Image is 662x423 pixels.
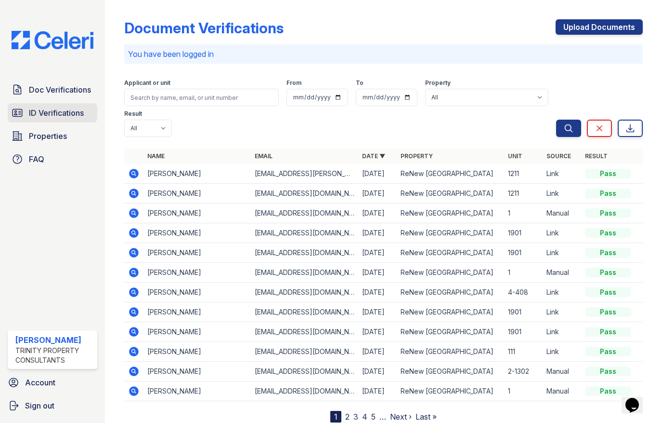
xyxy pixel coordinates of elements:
td: [EMAIL_ADDRESS][DOMAIN_NAME] [251,223,358,243]
img: CE_Logo_Blue-a8612792a0a2168367f1c8372b55b34899dd931a85d93a1a3d3e32e68fde9ad4.png [4,31,101,49]
div: [PERSON_NAME] [15,334,93,346]
div: Pass [585,327,631,337]
input: Search by name, email, or unit number [124,89,279,106]
span: Properties [29,130,67,142]
td: [PERSON_NAME] [143,263,251,283]
a: 3 [353,412,358,422]
div: Trinity Property Consultants [15,346,93,365]
label: Applicant or unit [124,79,170,87]
iframe: chat widget [622,384,652,413]
span: Doc Verifications [29,84,91,96]
a: Unit [508,152,522,160]
td: [DATE] [358,382,397,401]
a: Upload Documents [556,19,643,35]
a: FAQ [8,150,97,169]
td: [EMAIL_ADDRESS][PERSON_NAME][DOMAIN_NAME] [251,164,358,184]
div: Pass [585,307,631,317]
td: [EMAIL_ADDRESS][DOMAIN_NAME] [251,342,358,362]
td: [DATE] [358,184,397,204]
td: [EMAIL_ADDRESS][DOMAIN_NAME] [251,322,358,342]
td: 1901 [504,243,543,263]
a: Account [4,373,101,392]
div: Pass [585,169,631,178]
a: Email [255,152,273,160]
div: Pass [585,208,631,218]
td: [DATE] [358,164,397,184]
td: 1901 [504,223,543,243]
td: ReNew [GEOGRAPHIC_DATA] [397,223,504,243]
td: [DATE] [358,223,397,243]
td: [PERSON_NAME] [143,342,251,362]
td: ReNew [GEOGRAPHIC_DATA] [397,362,504,382]
td: Link [543,243,581,263]
td: 4-408 [504,283,543,302]
div: Pass [585,189,631,198]
td: [PERSON_NAME] [143,223,251,243]
td: 1901 [504,302,543,322]
div: Pass [585,268,631,277]
td: 2-1302 [504,362,543,382]
td: [DATE] [358,302,397,322]
a: 5 [371,412,376,422]
td: Manual [543,263,581,283]
td: ReNew [GEOGRAPHIC_DATA] [397,184,504,204]
td: 1 [504,204,543,223]
td: [DATE] [358,322,397,342]
td: [EMAIL_ADDRESS][DOMAIN_NAME] [251,263,358,283]
a: Doc Verifications [8,80,97,99]
td: ReNew [GEOGRAPHIC_DATA] [397,382,504,401]
td: [PERSON_NAME] [143,362,251,382]
td: ReNew [GEOGRAPHIC_DATA] [397,342,504,362]
td: 1901 [504,322,543,342]
td: Link [543,342,581,362]
td: Manual [543,362,581,382]
label: To [356,79,363,87]
td: ReNew [GEOGRAPHIC_DATA] [397,263,504,283]
div: Pass [585,287,631,297]
td: 1 [504,263,543,283]
a: Sign out [4,396,101,415]
td: ReNew [GEOGRAPHIC_DATA] [397,322,504,342]
td: [EMAIL_ADDRESS][DOMAIN_NAME] [251,283,358,302]
td: [DATE] [358,204,397,223]
a: Result [585,152,608,160]
td: [DATE] [358,283,397,302]
div: Pass [585,386,631,396]
a: Last » [415,412,437,422]
td: ReNew [GEOGRAPHIC_DATA] [397,243,504,263]
td: [PERSON_NAME] [143,302,251,322]
div: Pass [585,347,631,356]
td: [PERSON_NAME] [143,164,251,184]
td: [EMAIL_ADDRESS][DOMAIN_NAME] [251,362,358,382]
td: Link [543,322,581,342]
span: Account [25,377,55,388]
span: … [379,411,386,423]
td: Link [543,223,581,243]
a: 2 [345,412,350,422]
td: [EMAIL_ADDRESS][DOMAIN_NAME] [251,204,358,223]
td: 1211 [504,164,543,184]
a: Next › [390,412,412,422]
td: [EMAIL_ADDRESS][DOMAIN_NAME] [251,184,358,204]
label: Result [124,110,142,118]
td: [PERSON_NAME] [143,322,251,342]
a: Source [546,152,571,160]
td: [DATE] [358,263,397,283]
td: ReNew [GEOGRAPHIC_DATA] [397,164,504,184]
label: Property [425,79,451,87]
div: 1 [330,411,341,423]
td: [DATE] [358,362,397,382]
td: Manual [543,382,581,401]
td: ReNew [GEOGRAPHIC_DATA] [397,283,504,302]
a: Date ▼ [362,152,385,160]
td: [PERSON_NAME] [143,382,251,401]
td: [DATE] [358,243,397,263]
td: [EMAIL_ADDRESS][DOMAIN_NAME] [251,382,358,401]
td: 1 [504,382,543,401]
td: [PERSON_NAME] [143,243,251,263]
span: FAQ [29,153,44,165]
label: From [286,79,301,87]
td: [DATE] [358,342,397,362]
td: [EMAIL_ADDRESS][DOMAIN_NAME] [251,243,358,263]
